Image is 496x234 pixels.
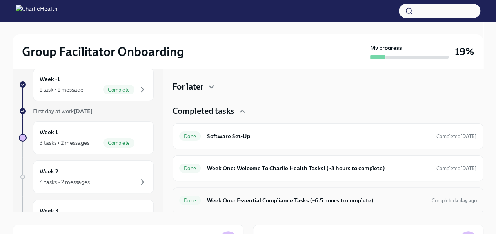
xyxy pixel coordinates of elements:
h6: Software Set-Up [207,132,430,140]
a: DoneSoftware Set-UpCompleted[DATE] [179,130,477,142]
span: Completed [436,166,477,171]
div: For later [173,81,483,93]
span: Complete [103,87,134,93]
strong: My progress [370,44,402,52]
span: Done [179,198,201,203]
span: Done [179,133,201,139]
strong: [DATE] [460,133,477,139]
a: DoneWeek One: Welcome To Charlie Health Tasks! (~3 hours to complete)Completed[DATE] [179,162,477,175]
a: Week 3 [19,200,154,232]
div: Completed tasks [173,105,483,117]
span: Complete [103,140,134,146]
div: 4 tasks • 2 messages [40,178,90,186]
img: CharlieHealth [16,5,57,17]
strong: a day ago [456,198,477,203]
a: Week 24 tasks • 2 messages [19,160,154,193]
div: 3 tasks • 2 messages [40,139,89,147]
a: Week -11 task • 1 messageComplete [19,68,154,101]
strong: [DATE] [74,108,93,115]
h6: Week 1 [40,128,58,137]
h3: 19% [455,45,474,59]
h2: Group Facilitator Onboarding [22,44,184,59]
div: 1 task • 1 message [40,86,84,94]
h6: Week One: Welcome To Charlie Health Tasks! (~3 hours to complete) [207,164,430,173]
span: Completed [436,133,477,139]
h6: Week One: Essential Compliance Tasks (~6.5 hours to complete) [207,196,425,205]
h6: Week -1 [40,75,60,83]
a: First day at work[DATE] [19,107,154,115]
h4: For later [173,81,203,93]
strong: [DATE] [460,166,477,171]
a: DoneWeek One: Essential Compliance Tasks (~6.5 hours to complete)Completeda day ago [179,194,477,207]
span: September 23rd, 2025 16:26 [432,197,477,204]
h6: Week 2 [40,167,58,176]
span: September 23rd, 2025 13:45 [436,165,477,172]
span: Completed [432,198,477,203]
span: September 22nd, 2025 15:56 [436,133,477,140]
span: Done [179,166,201,171]
span: First day at work [33,108,93,115]
h6: Week 3 [40,206,58,215]
h4: Completed tasks [173,105,234,117]
a: Week 13 tasks • 2 messagesComplete [19,121,154,154]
